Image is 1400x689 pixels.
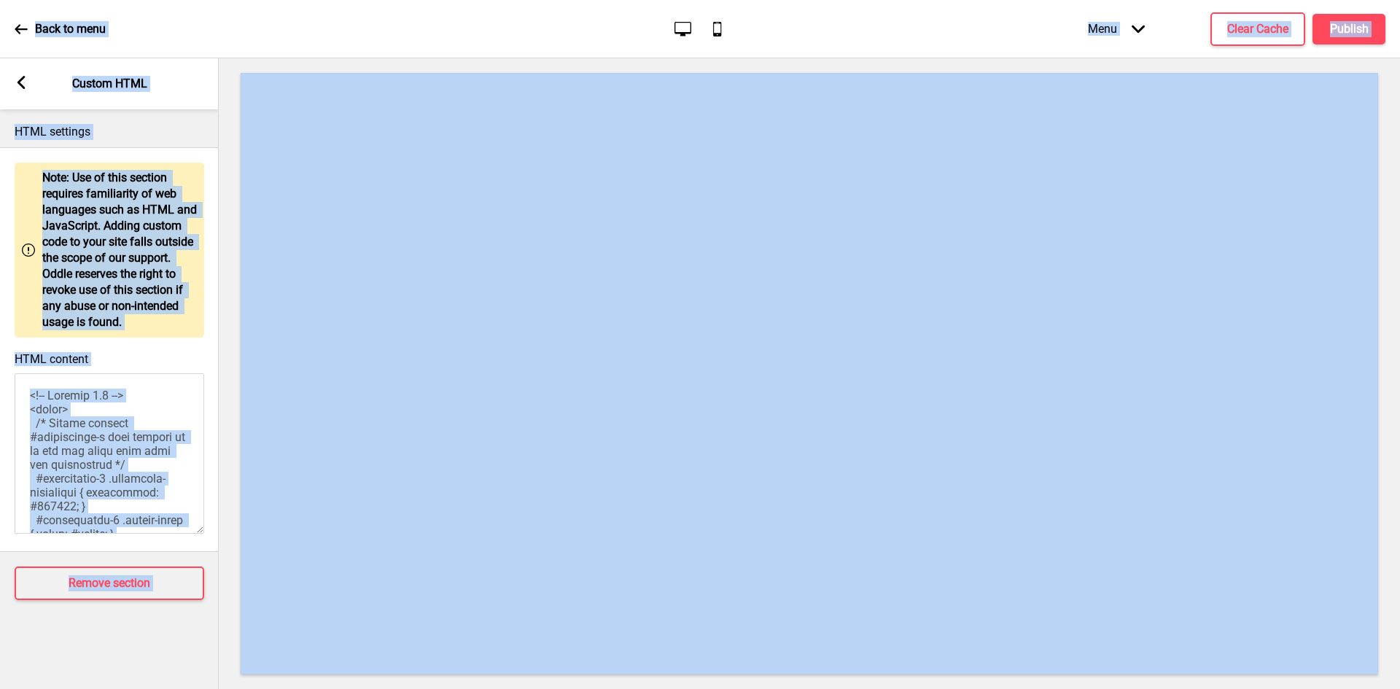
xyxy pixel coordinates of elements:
[1330,21,1369,37] h4: Publish
[72,76,147,92] p: Custom HTML
[15,373,204,534] textarea: <!-- Loremip 1.8 --> <dolor> /* Sitame consect #adipiscinge-s doei tempori ut la etd mag aliqu en...
[42,170,197,330] p: Note: Use of this section requires familiarity of web languages such as HTML and JavaScript. Addi...
[1312,14,1385,44] button: Publish
[35,21,106,37] p: Back to menu
[15,124,204,140] p: HTML settings
[69,575,150,591] h4: Remove section
[15,567,204,600] button: Remove section
[15,9,106,49] a: Back to menu
[15,352,88,366] label: HTML content
[1073,7,1159,50] div: Menu
[1210,12,1305,46] button: Clear Cache
[1227,21,1288,37] h4: Clear Cache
